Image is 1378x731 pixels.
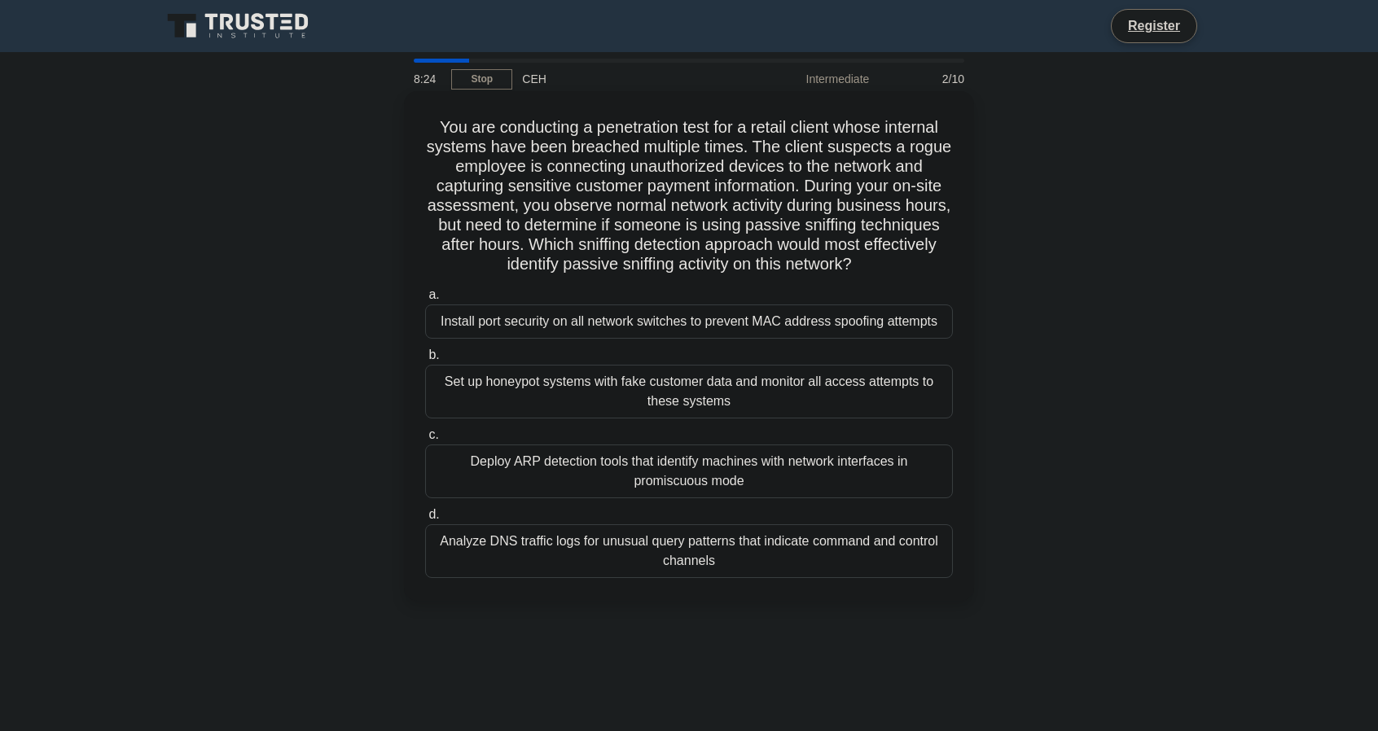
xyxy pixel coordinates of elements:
span: c. [428,427,438,441]
h5: You are conducting a penetration test for a retail client whose internal systems have been breach... [423,117,955,275]
div: Deploy ARP detection tools that identify machines with network interfaces in promiscuous mode [425,444,953,498]
div: Set up honeypot systems with fake customer data and monitor all access attempts to these systems [425,365,953,418]
a: Stop [451,69,512,90]
a: Register [1118,15,1190,36]
div: 2/10 [879,63,974,95]
div: Intermediate [736,63,879,95]
span: b. [428,348,439,361]
div: 8:24 [404,63,451,95]
div: CEH [512,63,736,95]
div: Install port security on all network switches to prevent MAC address spoofing attempts [425,304,953,339]
span: a. [428,287,439,301]
span: d. [428,507,439,521]
div: Analyze DNS traffic logs for unusual query patterns that indicate command and control channels [425,524,953,578]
